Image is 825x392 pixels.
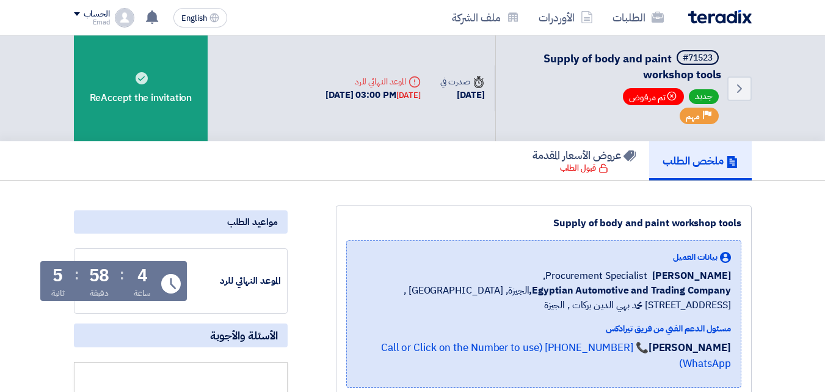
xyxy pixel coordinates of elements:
a: الأوردرات [529,3,603,32]
div: الموعد النهائي للرد [189,274,281,288]
div: 5 [53,267,63,284]
div: مسئول الدعم الفني من فريق تيرادكس [357,322,731,335]
span: تم مرفوض [623,88,684,105]
div: [DATE] [440,88,484,102]
h5: عروض الأسعار المقدمة [532,148,636,162]
img: profile_test.png [115,8,134,28]
div: : [75,264,79,286]
strong: [PERSON_NAME] [649,340,731,355]
span: [PERSON_NAME] [652,268,731,283]
h5: ملخص الطلب [663,153,738,168]
div: [DATE] 03:00 PM [325,88,421,102]
div: دقيقة [90,287,109,300]
div: قبول الطلب [560,162,608,174]
div: الموعد النهائي للرد [325,75,421,88]
span: Procurement Specialist, [543,268,647,283]
button: English [173,8,227,28]
b: Egyptian Automotive and Trading Company, [529,283,730,298]
a: ملف الشركة [442,3,529,32]
span: الأسئلة والأجوبة [210,328,278,342]
span: مهم [686,111,700,122]
div: 4 [137,267,148,284]
div: ساعة [134,287,151,300]
span: بيانات العميل [673,251,718,264]
div: Supply of body and paint workshop tools [346,216,741,231]
h5: Supply of body and paint workshop tools [511,50,721,82]
a: عروض الأسعار المقدمة قبول الطلب [519,141,649,180]
a: الطلبات [603,3,674,32]
span: جديد [689,89,719,104]
div: [DATE] [396,89,421,102]
span: English [181,14,207,23]
div: 58 [89,267,110,284]
div: الحساب [84,9,110,20]
div: ثانية [51,287,65,300]
a: ملخص الطلب [649,141,752,180]
div: ReAccept the invitation [74,35,208,141]
div: صدرت في [440,75,484,88]
a: 📞 [PHONE_NUMBER] (Call or Click on the Number to use WhatsApp) [381,340,731,371]
span: الجيزة, [GEOGRAPHIC_DATA] ,[STREET_ADDRESS] محمد بهي الدين بركات , الجيزة [357,283,731,312]
img: Teradix logo [688,10,752,24]
span: Supply of body and paint workshop tools [543,50,721,83]
div: #71523 [683,54,713,62]
div: : [120,264,124,286]
div: مواعيد الطلب [74,210,288,234]
div: Emad [74,19,110,26]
